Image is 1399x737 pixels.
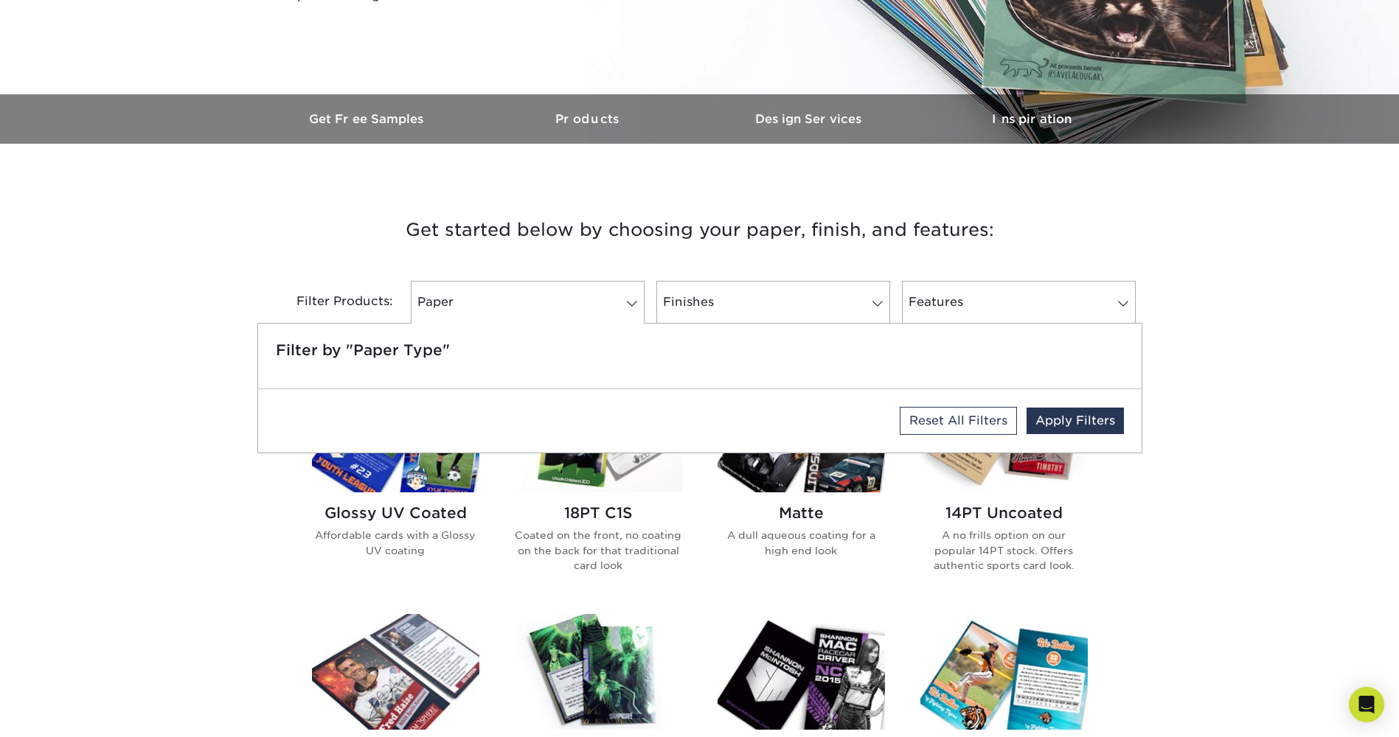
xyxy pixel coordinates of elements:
[4,692,125,732] iframe: Google Customer Reviews
[718,528,885,558] p: A dull aqueous coating for a high end look
[257,281,405,324] div: Filter Products:
[312,504,479,522] h2: Glossy UV Coated
[479,112,700,126] h3: Products
[1027,408,1124,434] a: Apply Filters
[718,377,885,596] a: Matte Trading Cards Matte A dull aqueous coating for a high end look
[257,112,479,126] h3: Get Free Samples
[276,341,1124,359] h5: Filter by "Paper Type"
[718,504,885,522] h2: Matte
[515,614,682,730] img: Glossy UV Coated w/ Inline Foil Trading Cards
[656,281,890,324] a: Finishes
[312,528,479,558] p: Affordable cards with a Glossy UV coating
[479,94,700,144] a: Products
[900,407,1017,435] a: Reset All Filters
[921,94,1142,144] a: Inspiration
[257,94,479,144] a: Get Free Samples
[515,504,682,522] h2: 18PT C1S
[515,528,682,573] p: Coated on the front, no coating on the back for that traditional card look
[515,377,682,596] a: 18PT C1S Trading Cards 18PT C1S Coated on the front, no coating on the back for that traditional ...
[920,528,1088,573] p: A no frills option on our popular 14PT stock. Offers authentic sports card look.
[411,281,645,324] a: Paper
[268,197,1131,263] h3: Get started below by choosing your paper, finish, and features:
[718,614,885,730] img: Inline Foil Trading Cards
[312,377,479,596] a: Glossy UV Coated Trading Cards Glossy UV Coated Affordable cards with a Glossy UV coating
[312,614,479,730] img: Silk Laminated Trading Cards
[921,112,1142,126] h3: Inspiration
[902,281,1136,324] a: Features
[920,504,1088,522] h2: 14PT Uncoated
[700,94,921,144] a: Design Services
[700,112,921,126] h3: Design Services
[920,377,1088,596] a: 14PT Uncoated Trading Cards 14PT Uncoated A no frills option on our popular 14PT stock. Offers au...
[920,614,1088,730] img: Silk w/ Spot UV Trading Cards
[1349,687,1384,722] div: Open Intercom Messenger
